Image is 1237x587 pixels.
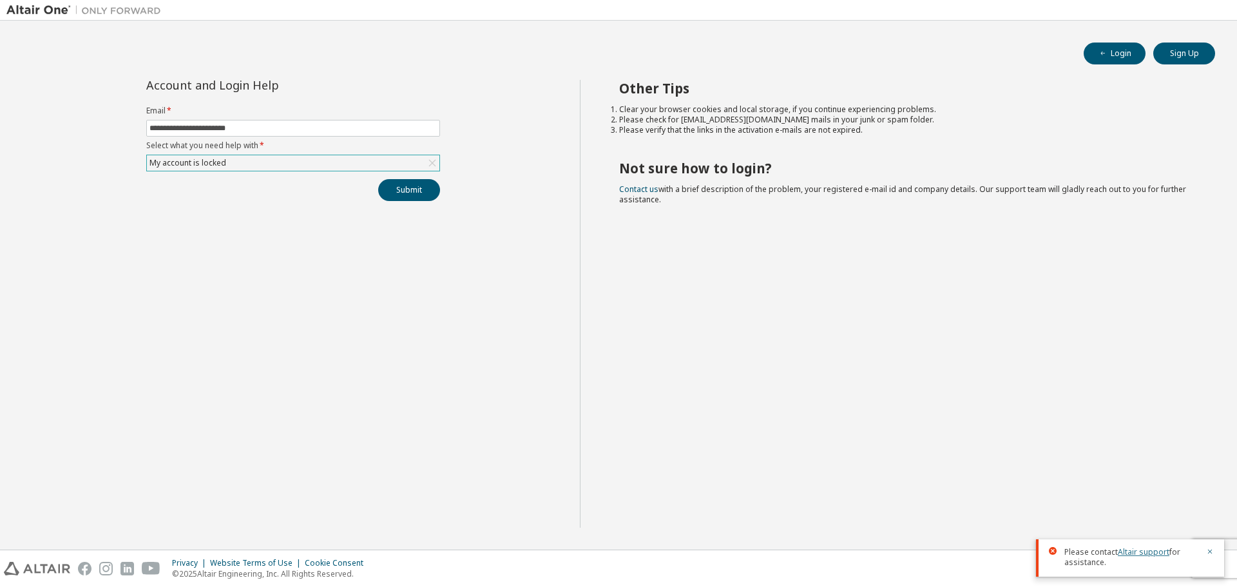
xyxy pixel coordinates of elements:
[1064,547,1198,568] span: Please contact for assistance.
[78,562,91,575] img: facebook.svg
[1153,43,1215,64] button: Sign Up
[147,155,439,171] div: My account is locked
[6,4,168,17] img: Altair One
[4,562,70,575] img: altair_logo.svg
[305,558,371,568] div: Cookie Consent
[210,558,305,568] div: Website Terms of Use
[619,80,1193,97] h2: Other Tips
[619,160,1193,177] h2: Not sure how to login?
[1084,43,1146,64] button: Login
[619,104,1193,115] li: Clear your browser cookies and local storage, if you continue experiencing problems.
[146,80,381,90] div: Account and Login Help
[619,184,1186,205] span: with a brief description of the problem, your registered e-mail id and company details. Our suppo...
[172,568,371,579] p: © 2025 Altair Engineering, Inc. All Rights Reserved.
[146,106,440,116] label: Email
[1118,546,1169,557] a: Altair support
[120,562,134,575] img: linkedin.svg
[99,562,113,575] img: instagram.svg
[619,184,658,195] a: Contact us
[142,562,160,575] img: youtube.svg
[148,156,228,170] div: My account is locked
[146,140,440,151] label: Select what you need help with
[378,179,440,201] button: Submit
[172,558,210,568] div: Privacy
[619,125,1193,135] li: Please verify that the links in the activation e-mails are not expired.
[619,115,1193,125] li: Please check for [EMAIL_ADDRESS][DOMAIN_NAME] mails in your junk or spam folder.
